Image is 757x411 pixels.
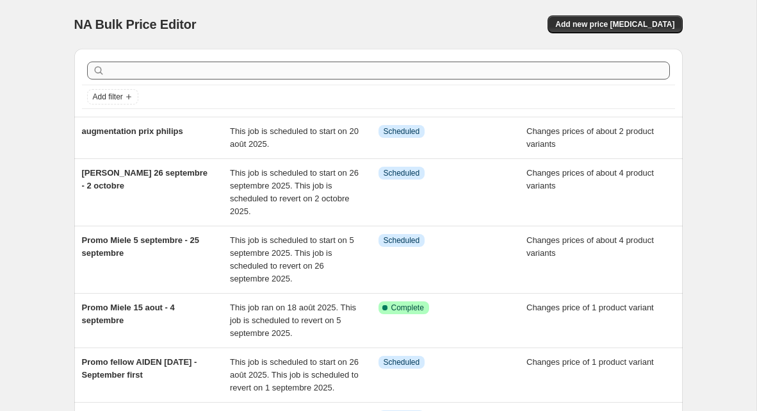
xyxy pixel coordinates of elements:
[82,303,175,325] span: Promo Miele 15 aout - 4 septembre
[82,126,183,136] span: augmentation prix philips
[230,303,356,338] span: This job ran on 18 août 2025. This job is scheduled to revert on 5 septembre 2025.
[82,235,200,258] span: Promo Miele 5 septembre - 25 septembre
[230,126,359,149] span: This job is scheduled to start on 20 août 2025.
[391,303,424,313] span: Complete
[548,15,682,33] button: Add new price [MEDICAL_DATA]
[384,168,420,178] span: Scheduled
[384,357,420,367] span: Scheduled
[526,168,654,190] span: Changes prices of about 4 product variants
[87,89,138,105] button: Add filter
[82,357,197,380] span: Promo fellow AIDEN [DATE] - September first
[230,168,359,216] span: This job is scheduled to start on 26 septembre 2025. This job is scheduled to revert on 2 octobre...
[555,19,674,29] span: Add new price [MEDICAL_DATA]
[384,235,420,246] span: Scheduled
[526,357,654,367] span: Changes price of 1 product variant
[74,17,197,31] span: NA Bulk Price Editor
[526,126,654,149] span: Changes prices of about 2 product variants
[230,357,359,392] span: This job is scheduled to start on 26 août 2025. This job is scheduled to revert on 1 septembre 2025.
[526,235,654,258] span: Changes prices of about 4 product variants
[230,235,354,283] span: This job is scheduled to start on 5 septembre 2025. This job is scheduled to revert on 26 septemb...
[384,126,420,137] span: Scheduled
[93,92,123,102] span: Add filter
[82,168,208,190] span: [PERSON_NAME] 26 septembre - 2 octobre
[526,303,654,312] span: Changes price of 1 product variant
